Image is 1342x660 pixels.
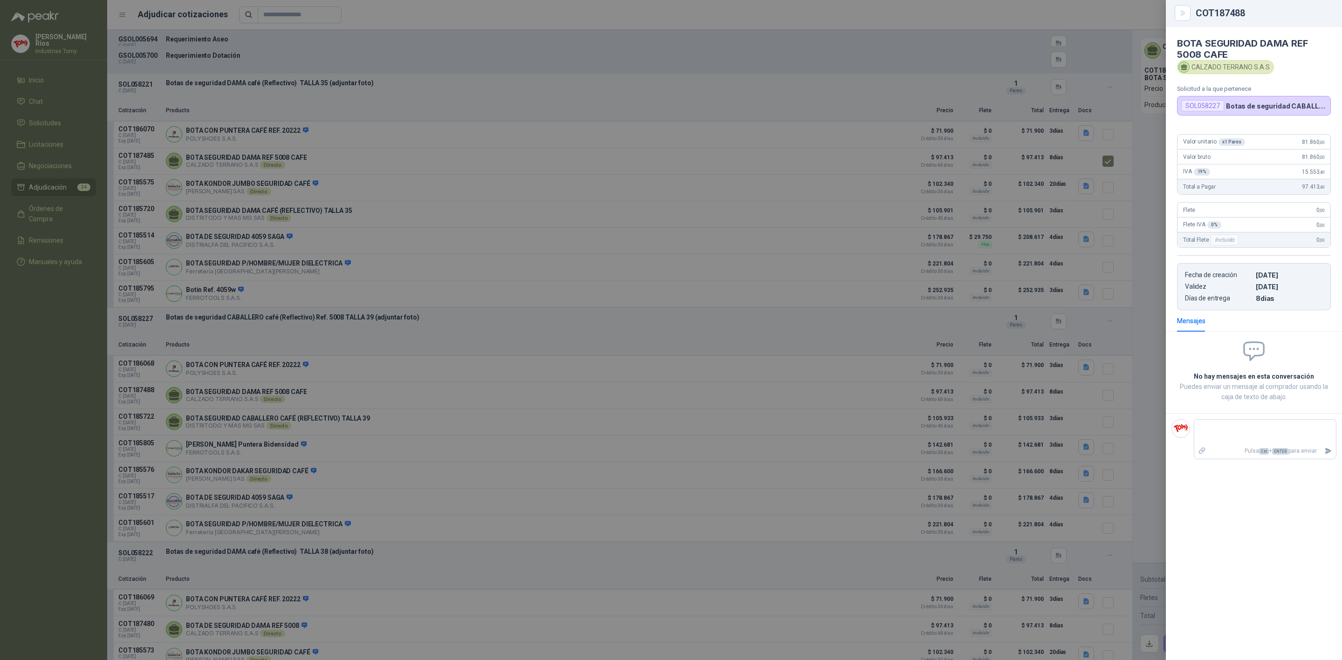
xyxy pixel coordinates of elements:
[1256,294,1323,302] p: 8 dias
[1194,443,1210,459] label: Adjuntar archivos
[1302,154,1325,160] span: 81.860
[1302,139,1325,145] span: 81.860
[1177,371,1331,381] h2: No hay mensajes en esta conversación
[1196,8,1331,18] div: COT187488
[1226,102,1327,110] p: Botas de seguridad CABALLERO café (Reflectivo) Ref. 5008 TALLA 39 (adjuntar foto)
[1177,7,1188,19] button: Close
[1316,207,1325,213] span: 0
[1259,448,1269,455] span: Ctrl
[1194,168,1211,176] div: 19 %
[1210,443,1321,459] p: Pulsa + para enviar
[1319,238,1325,243] span: ,00
[1177,316,1205,326] div: Mensajes
[1319,170,1325,175] span: ,40
[1183,154,1210,160] span: Valor bruto
[1183,138,1245,146] span: Valor unitario
[1256,283,1323,291] p: [DATE]
[1316,237,1325,243] span: 0
[1319,223,1325,228] span: ,00
[1321,443,1336,459] button: Enviar
[1319,208,1325,213] span: ,00
[1185,271,1252,279] p: Fecha de creación
[1211,234,1239,245] div: Incluido
[1185,294,1252,302] p: Días de entrega
[1183,184,1216,190] span: Total a Pagar
[1183,168,1210,176] span: IVA
[1177,381,1331,402] p: Puedes enviar un mensaje al comprador usando la caja de texto de abajo.
[1316,222,1325,228] span: 0
[1302,184,1325,190] span: 97.413
[1256,271,1323,279] p: [DATE]
[1319,140,1325,145] span: ,00
[1183,207,1195,213] span: Flete
[1185,283,1252,291] p: Validez
[1183,221,1221,229] span: Flete IVA
[1302,169,1325,175] span: 15.553
[1219,138,1245,146] div: x 1 Pares
[1177,60,1274,74] div: CALZADO TERRANO S.A.S
[1181,100,1224,111] div: SOL058227
[1177,38,1331,60] h4: BOTA SEGURIDAD DAMA REF 5008 CAFE
[1177,85,1331,92] p: Solicitud a la que pertenece
[1319,155,1325,160] span: ,00
[1319,184,1325,190] span: ,40
[1272,448,1288,455] span: ENTER
[1172,420,1190,437] img: Company Logo
[1207,221,1221,229] div: 0 %
[1183,234,1240,245] span: Total Flete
